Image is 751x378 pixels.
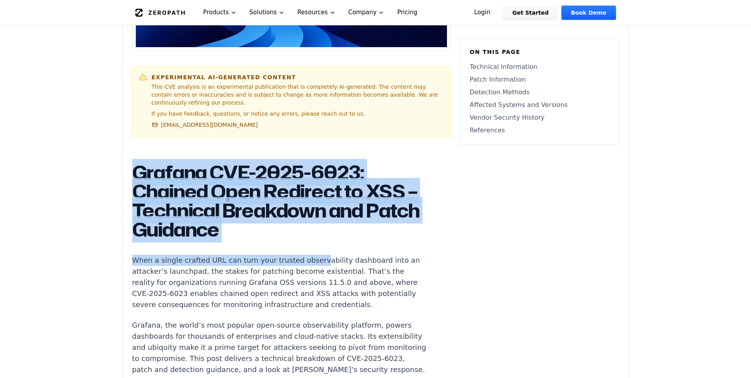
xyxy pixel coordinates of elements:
a: Book Demo [561,6,616,20]
h6: On this page [470,48,609,56]
a: Technical Information [470,62,609,72]
p: This CVE analysis is an experimental publication that is completely AI-generated. The content may... [152,83,444,107]
a: References [470,126,609,135]
p: When a single crafted URL can turn your trusted observability dashboard into an attacker’s launch... [132,255,427,310]
a: Get Started [503,6,558,20]
a: Login [465,6,500,20]
p: Grafana, the world’s most popular open-source observability platform, powers dashboards for thous... [132,320,427,375]
a: Patch Information [470,75,609,84]
a: Vendor Security History [470,113,609,122]
a: Detection Methods [470,88,609,97]
h6: Experimental AI-Generated Content [152,73,444,81]
h1: Grafana CVE-2025-6023: Chained Open Redirect to XSS – Technical Breakdown and Patch Guidance [132,163,427,239]
p: If you have feedback, questions, or notice any errors, please reach out to us. [152,110,444,118]
a: Affected Systems and Versions [470,100,609,110]
a: [EMAIL_ADDRESS][DOMAIN_NAME] [152,121,258,129]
